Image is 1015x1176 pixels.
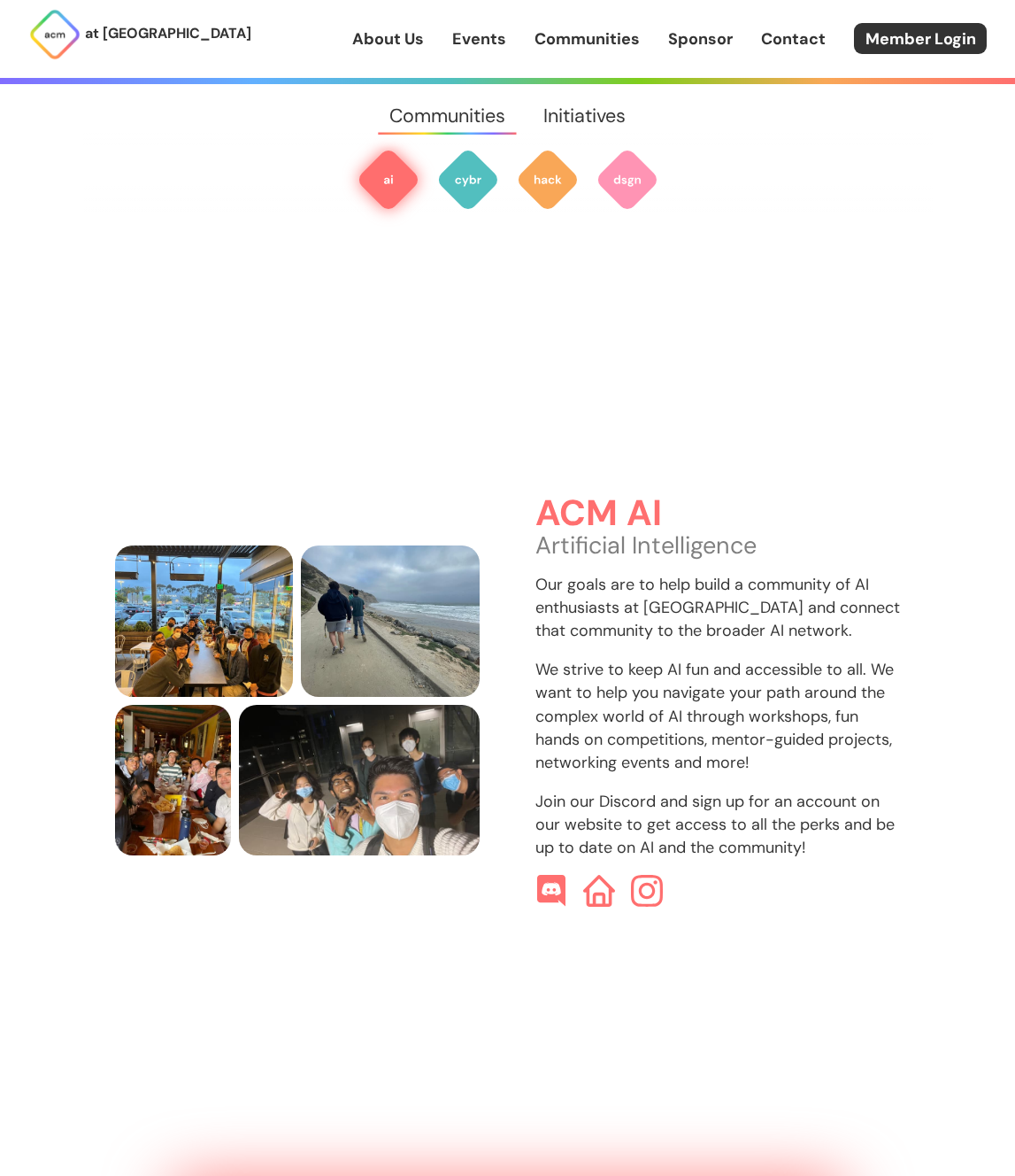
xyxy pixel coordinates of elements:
img: ACM AI Discord [535,875,567,907]
p: We strive to keep AI fun and accessible to all. We want to help you navigate your path around the... [535,658,901,773]
p: Our goals are to help build a community of AI enthusiasts at [GEOGRAPHIC_DATA] and connect that c... [535,573,901,642]
a: Events [452,27,506,50]
a: at [GEOGRAPHIC_DATA] [28,8,251,61]
p: at [GEOGRAPHIC_DATA] [85,22,251,45]
a: Member Login [854,23,987,54]
img: ACM AI Website [583,875,615,907]
img: people masked outside the elevators at Nobel Drive Station [239,705,480,856]
img: ACM Hack [516,148,580,212]
img: ACM Logo [28,8,81,61]
a: Sponsor [668,27,733,50]
img: ACM AI [357,148,420,212]
a: Communities [370,84,524,148]
a: Initiatives [525,84,645,148]
p: Artificial Intelligence [535,534,901,557]
img: three people, one holding a massive water jug, hiking by the sea [301,545,480,697]
img: a bunch of people sitting and smiling at a table [115,705,232,856]
a: Contact [761,27,826,50]
img: ACM Design [596,148,659,212]
img: ACM Cyber [436,148,500,212]
img: ACM AI Instagram [631,875,663,907]
a: About Us [352,27,424,50]
a: Communities [534,27,640,50]
p: Join our Discord and sign up for an account on our website to get access to all the perks and be ... [535,790,901,859]
img: members sitting at a table smiling [115,545,294,697]
h3: ACM AI [535,494,901,534]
